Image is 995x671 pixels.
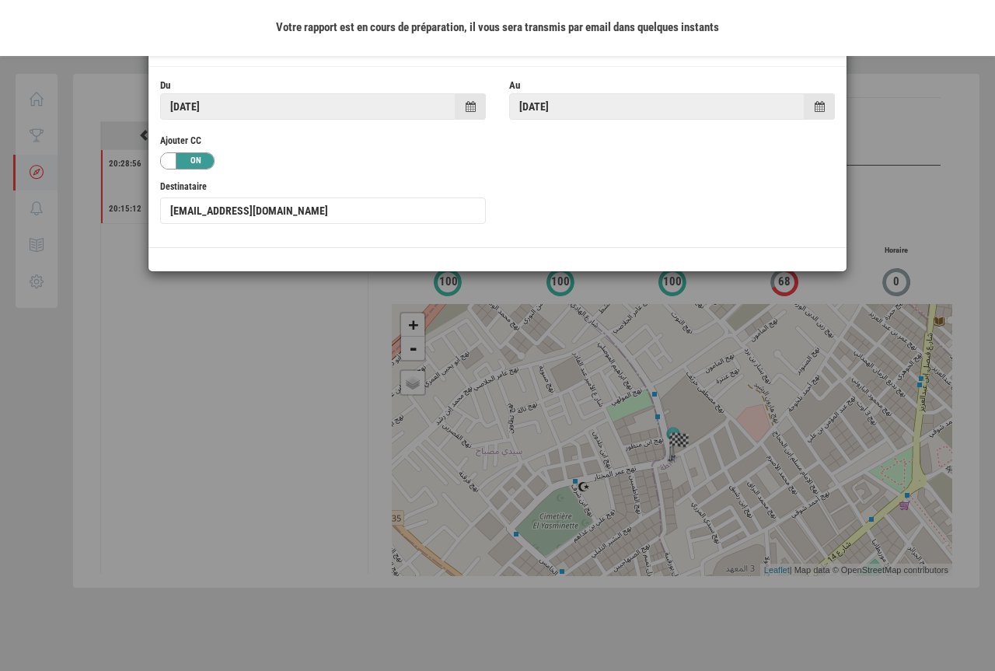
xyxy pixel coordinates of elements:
span: Votre rapport est en cours de préparation, il vous sera transmis par email dans quelques instants [276,20,719,34]
label: Destinataire [148,180,847,194]
span: Au [509,79,520,91]
label: Ajouter CC [148,135,847,148]
span: Du [160,79,170,91]
div: ON [169,153,215,169]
